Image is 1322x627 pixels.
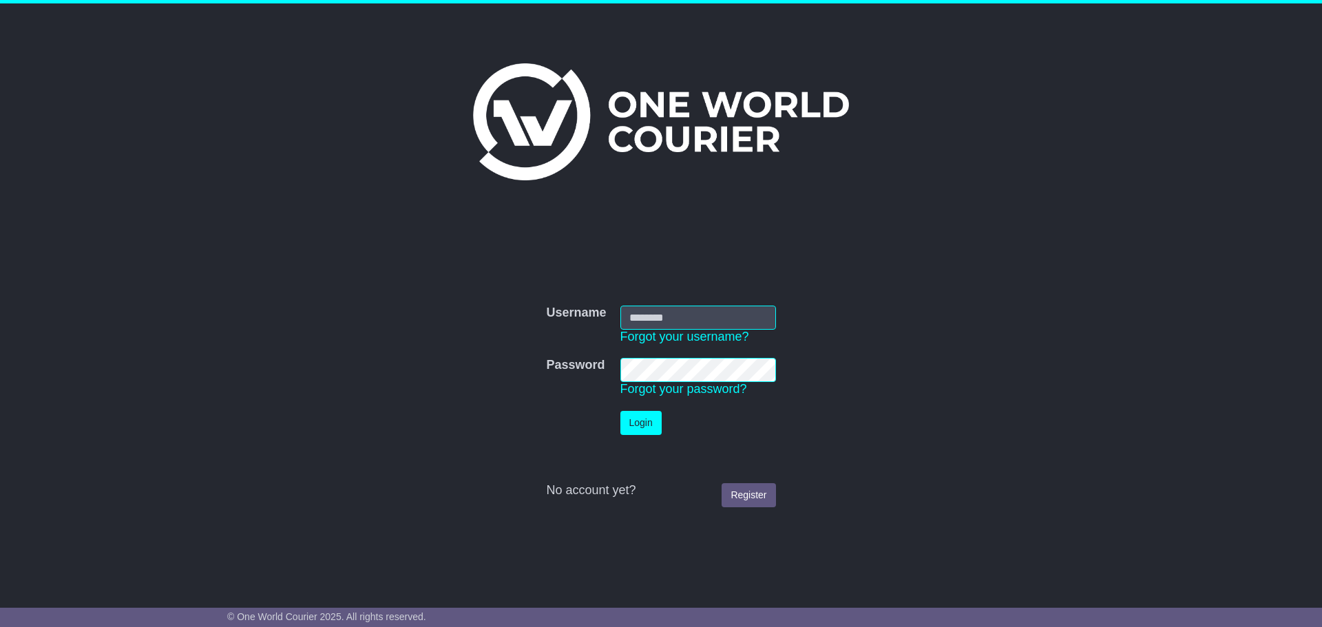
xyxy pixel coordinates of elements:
label: Username [546,306,606,321]
a: Register [722,483,775,507]
img: One World [473,63,849,180]
a: Forgot your username? [620,330,749,343]
label: Password [546,358,605,373]
span: © One World Courier 2025. All rights reserved. [227,611,426,622]
div: No account yet? [546,483,775,498]
a: Forgot your password? [620,382,747,396]
button: Login [620,411,662,435]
